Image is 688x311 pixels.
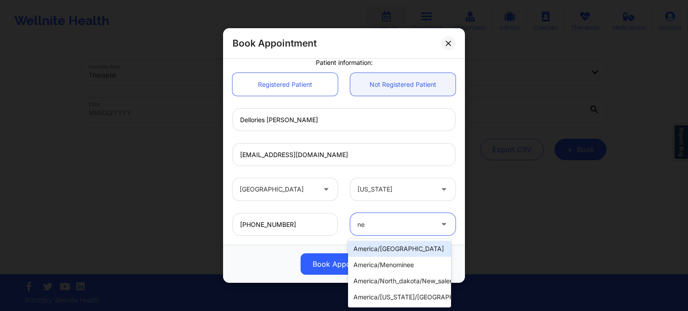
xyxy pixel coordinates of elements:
[232,37,317,49] h2: Book Appointment
[350,73,456,96] a: Not Registered Patient
[348,257,451,273] div: america/menominee
[240,178,315,200] div: [GEOGRAPHIC_DATA]
[232,143,456,166] input: Patient's Email
[301,253,387,275] button: Book Appointment
[348,273,451,289] div: america/north_dakota/new_salem
[357,178,433,200] div: [US_STATE]
[232,213,338,236] input: Patient's Phone Number
[226,58,462,67] div: Patient information:
[348,241,451,257] div: america/[GEOGRAPHIC_DATA]
[232,73,338,96] a: Registered Patient
[232,108,456,131] input: Enter Patient's Full Name
[348,289,451,305] div: america/[US_STATE]/[GEOGRAPHIC_DATA]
